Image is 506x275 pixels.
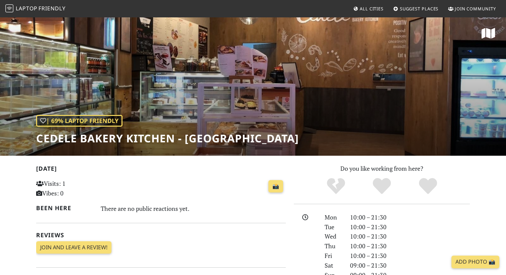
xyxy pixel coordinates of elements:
[321,261,346,270] div: Sat
[16,5,37,12] span: Laptop
[445,3,499,15] a: Join Community
[455,6,496,12] span: Join Community
[346,241,474,251] div: 10:00 – 21:30
[36,115,122,127] div: | 69% Laptop Friendly
[38,5,65,12] span: Friendly
[350,3,386,15] a: All Cities
[36,204,93,212] h2: Been here
[359,177,405,195] div: Yes
[346,232,474,241] div: 10:00 – 21:30
[321,213,346,222] div: Mon
[321,222,346,232] div: Tue
[36,179,114,198] p: Visits: 1 Vibes: 0
[346,251,474,261] div: 10:00 – 21:30
[321,241,346,251] div: Thu
[360,6,384,12] span: All Cities
[400,6,439,12] span: Suggest Places
[321,251,346,261] div: Fri
[268,180,283,193] a: 📸
[36,232,286,239] h2: Reviews
[346,261,474,270] div: 09:00 – 21:30
[451,256,499,268] a: Add Photo 📸
[346,213,474,222] div: 10:00 – 21:30
[321,232,346,241] div: Wed
[346,222,474,232] div: 10:00 – 21:30
[313,177,359,195] div: No
[36,132,299,145] h1: Cedele Bakery Kitchen - [GEOGRAPHIC_DATA]
[5,3,66,15] a: LaptopFriendly LaptopFriendly
[101,203,286,214] div: There are no public reactions yet.
[405,177,451,195] div: Definitely!
[5,4,13,12] img: LaptopFriendly
[391,3,441,15] a: Suggest Places
[36,165,286,175] h2: [DATE]
[294,164,470,173] p: Do you like working from here?
[36,241,111,254] a: Join and leave a review!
